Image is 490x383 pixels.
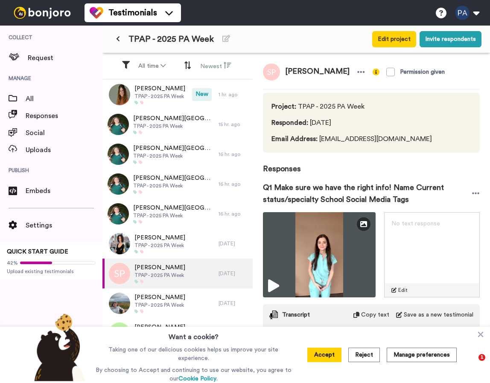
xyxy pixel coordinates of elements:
a: [PERSON_NAME]TPAP - 2025 PA Week[DATE] [102,288,253,318]
span: Project : [271,103,296,110]
span: TPAP - 2025 PA Week [134,272,185,279]
span: Save as a new testimonial [404,311,473,319]
div: [DATE] [219,240,248,247]
span: Copy text [361,311,389,319]
span: Uploads [26,145,102,155]
img: df038018-c642-4fb7-8bef-09691266a70d.jpeg [109,233,130,254]
button: Reject [348,348,380,362]
span: [PERSON_NAME] [280,63,355,81]
a: [PERSON_NAME][GEOGRAPHIC_DATA][PERSON_NAME]TPAP - 2025 PA Week16 hr. ago [102,139,253,169]
button: Newest [195,58,236,74]
span: No text response [391,221,440,227]
img: 828edc24-11c2-482a-ae2f-31af0225efdc.jpeg [108,203,129,225]
span: All [26,94,102,104]
span: [PERSON_NAME][GEOGRAPHIC_DATA][PERSON_NAME] [133,204,214,212]
img: 828edc24-11c2-482a-ae2f-31af0225efdc.jpeg [108,114,129,135]
a: [PERSON_NAME][GEOGRAPHIC_DATA][PERSON_NAME]TPAP - 2025 PA Week16 hr. ago [102,199,253,229]
a: [PERSON_NAME]TPAP - 2025 PA WeekNew[DATE] [102,318,253,348]
button: Edit project [372,31,416,47]
span: Embeds [26,186,102,196]
div: [DATE] [219,270,248,277]
p: By choosing to Accept and continuing to use our website, you agree to our . [93,366,294,383]
img: f506cbc6-c4d0-442b-baaa-d2f70513acdb.jpeg [109,293,130,314]
span: [DATE] [271,118,432,128]
span: [PERSON_NAME] [134,323,185,331]
span: [PERSON_NAME][GEOGRAPHIC_DATA][PERSON_NAME] [133,144,214,153]
img: 828edc24-11c2-482a-ae2f-31af0225efdc.jpeg [108,173,129,195]
span: TPAP - 2025 PA Week [133,153,214,159]
span: [PERSON_NAME][GEOGRAPHIC_DATA][PERSON_NAME] [133,174,214,182]
img: info-yellow.svg [373,69,379,75]
div: 15 hr. ago [219,121,248,128]
img: bj-logo-header-white.svg [10,7,74,19]
span: [PERSON_NAME][GEOGRAPHIC_DATA][PERSON_NAME] [133,114,214,123]
img: f35ba85a-f249-483d-a9b7-65cd846d0d4f-thumbnail_full-1759762179.jpg [263,212,376,297]
span: TPAP - 2025 PA Week [133,212,214,219]
div: 16 hr. ago [219,210,248,217]
img: 8d37577f-f150-4295-8149-37672134a21e.jpeg [109,84,130,105]
span: [PERSON_NAME] [134,84,185,93]
p: Taking one of our delicious cookies helps us improve your site experience. [93,346,294,363]
span: QUICK START GUIDE [7,249,68,255]
img: tm-color.svg [90,6,103,20]
span: Edit [398,287,408,294]
span: TPAP - 2025 PA Week [134,93,185,100]
a: Cookie Policy [178,376,216,382]
span: TPAP - 2025 PA Week [133,123,214,130]
img: sp.png [109,263,130,284]
span: Settings [26,220,102,230]
span: TPAP - 2025 PA Week [134,242,185,249]
div: [DATE] [219,300,248,307]
span: New [192,88,212,101]
span: Q1 Make sure we have the right info! Name Current status/specialty School Social Media Tags [263,181,472,205]
span: TPAP - 2025 PA Week [271,101,432,112]
span: 42% [7,259,18,266]
span: [PERSON_NAME] [134,293,185,302]
img: sp.png [263,63,280,81]
span: [PERSON_NAME] [134,233,185,242]
button: Accept [307,348,341,362]
span: TPAP - 2025 PA Week [128,33,214,45]
span: Testimonials [108,7,157,19]
img: bear-with-cookie.png [26,313,90,381]
a: [PERSON_NAME][GEOGRAPHIC_DATA][PERSON_NAME]TPAP - 2025 PA Week15 hr. ago [102,109,253,139]
a: [PERSON_NAME][GEOGRAPHIC_DATA][PERSON_NAME]TPAP - 2025 PA Week16 hr. ago [102,169,253,199]
span: Responses [26,111,102,121]
span: TPAP - 2025 PA Week [134,302,185,308]
span: Transcript [282,311,310,319]
span: Hi, I'm [PERSON_NAME], the founder of the pa platform. [292,325,471,336]
span: Email Address : [271,135,318,142]
div: 1 hr. ago [219,91,248,98]
iframe: Intercom live chat [461,354,481,374]
img: transcript.svg [269,311,278,319]
span: Request [28,53,102,63]
h3: Want a cookie? [169,327,219,342]
button: Invite respondents [420,31,481,47]
span: 1 [478,354,485,361]
span: Responses [263,153,480,175]
a: [PERSON_NAME]TPAP - 2025 PA Week[DATE] [102,259,253,288]
a: [PERSON_NAME]TPAP - 2025 PA Week[DATE] [102,229,253,259]
span: [PERSON_NAME] [134,263,185,272]
img: 828edc24-11c2-482a-ae2f-31af0225efdc.jpeg [108,144,129,165]
a: [PERSON_NAME]TPAP - 2025 PA WeekNew1 hr. ago [102,80,253,109]
div: 16 hr. ago [219,151,248,158]
span: [EMAIL_ADDRESS][DOMAIN_NAME] [271,134,432,144]
span: Upload existing testimonials [7,268,96,275]
span: TPAP - 2025 PA Week [133,182,214,189]
img: mw.png [109,323,130,344]
div: Permission given [400,68,445,76]
div: 16 hr. ago [219,181,248,187]
button: Manage preferences [387,348,457,362]
span: Responded : [271,119,308,126]
span: 00:01 [269,325,286,336]
span: Social [26,128,102,138]
button: All time [133,58,171,74]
